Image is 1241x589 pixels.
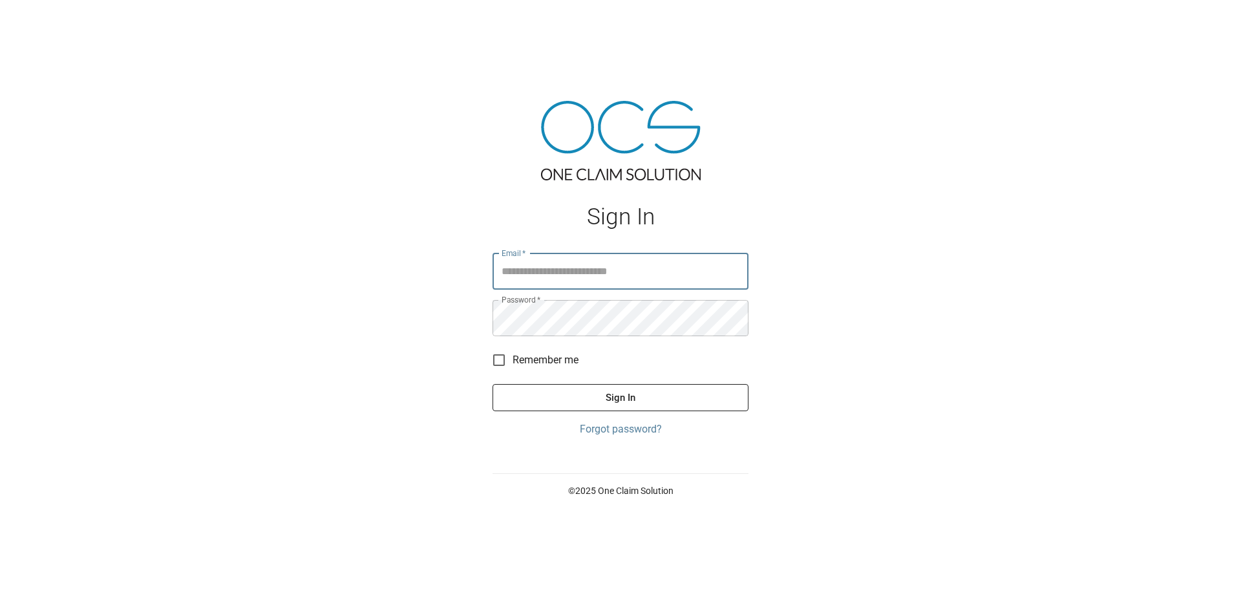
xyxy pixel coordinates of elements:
span: Remember me [513,352,578,368]
label: Password [502,294,540,305]
img: ocs-logo-tra.png [541,101,701,180]
label: Email [502,248,526,259]
p: © 2025 One Claim Solution [493,484,748,497]
img: ocs-logo-white-transparent.png [16,8,67,34]
h1: Sign In [493,204,748,230]
a: Forgot password? [493,422,748,437]
button: Sign In [493,384,748,411]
